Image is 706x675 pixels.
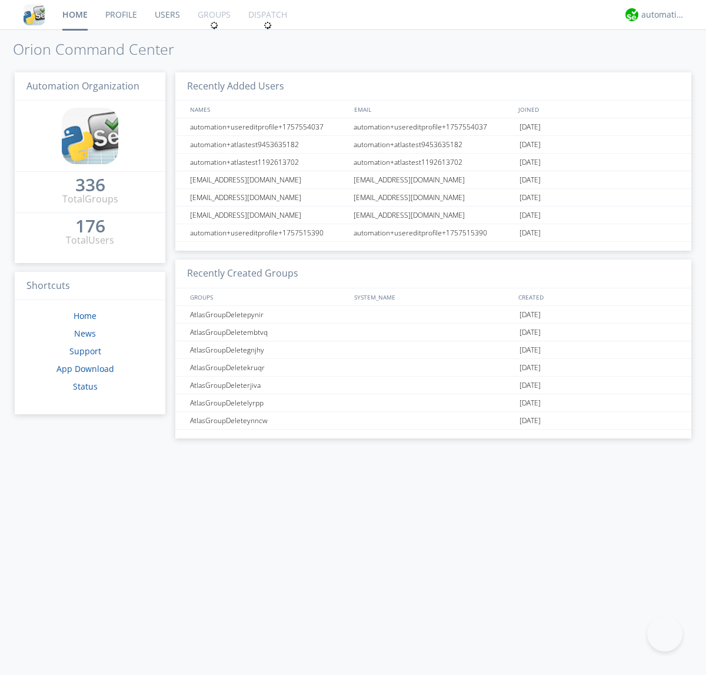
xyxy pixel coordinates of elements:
a: AtlasGroupDeletepynir[DATE] [175,306,691,324]
div: automation+usereditprofile+1757554037 [351,118,517,135]
div: AtlasGroupDeletembtvq [187,324,350,341]
div: [EMAIL_ADDRESS][DOMAIN_NAME] [351,189,517,206]
a: automation+atlastest1192613702automation+atlastest1192613702[DATE] [175,154,691,171]
div: [EMAIL_ADDRESS][DOMAIN_NAME] [351,171,517,188]
span: [DATE] [519,306,541,324]
div: [EMAIL_ADDRESS][DOMAIN_NAME] [187,189,350,206]
div: automation+usereditprofile+1757515390 [187,224,350,241]
span: [DATE] [519,118,541,136]
div: Total Users [66,234,114,247]
div: AtlasGroupDeleterjiva [187,377,350,394]
a: AtlasGroupDeletekruqr[DATE] [175,359,691,377]
div: AtlasGroupDeletepynir [187,306,350,323]
h3: Recently Created Groups [175,260,691,288]
span: [DATE] [519,171,541,189]
div: automation+usereditprofile+1757554037 [187,118,350,135]
div: automation+atlastest9453635182 [187,136,350,153]
a: Status [73,381,98,392]
a: [EMAIL_ADDRESS][DOMAIN_NAME][EMAIL_ADDRESS][DOMAIN_NAME][DATE] [175,189,691,207]
a: AtlasGroupDeleteynncw[DATE] [175,412,691,430]
a: automation+usereditprofile+1757554037automation+usereditprofile+1757554037[DATE] [175,118,691,136]
a: AtlasGroupDeletelyrpp[DATE] [175,394,691,412]
span: [DATE] [519,412,541,430]
img: spin.svg [210,21,218,29]
span: [DATE] [519,136,541,154]
span: [DATE] [519,324,541,341]
a: App Download [56,363,114,374]
a: [EMAIL_ADDRESS][DOMAIN_NAME][EMAIL_ADDRESS][DOMAIN_NAME][DATE] [175,207,691,224]
div: Total Groups [62,192,118,206]
img: d2d01cd9b4174d08988066c6d424eccd [625,8,638,21]
a: AtlasGroupDeletembtvq[DATE] [175,324,691,341]
span: [DATE] [519,359,541,377]
a: automation+usereditprofile+1757515390automation+usereditprofile+1757515390[DATE] [175,224,691,242]
div: EMAIL [351,101,515,118]
a: 176 [75,220,105,234]
a: Support [69,345,101,357]
div: automation+atlastest9453635182 [351,136,517,153]
div: GROUPS [187,288,348,305]
span: [DATE] [519,377,541,394]
div: AtlasGroupDeletelyrpp [187,394,350,411]
div: automation+atlastest1192613702 [351,154,517,171]
span: [DATE] [519,189,541,207]
span: Automation Organization [26,79,139,92]
div: 336 [75,179,105,191]
div: [EMAIL_ADDRESS][DOMAIN_NAME] [187,207,350,224]
div: AtlasGroupDeletegnjhy [187,341,350,358]
div: [EMAIL_ADDRESS][DOMAIN_NAME] [187,171,350,188]
span: [DATE] [519,207,541,224]
div: 176 [75,220,105,232]
a: [EMAIL_ADDRESS][DOMAIN_NAME][EMAIL_ADDRESS][DOMAIN_NAME][DATE] [175,171,691,189]
div: CREATED [515,288,680,305]
div: SYSTEM_NAME [351,288,515,305]
span: [DATE] [519,394,541,412]
a: Home [74,310,96,321]
div: [EMAIL_ADDRESS][DOMAIN_NAME] [351,207,517,224]
div: automation+atlastest1192613702 [187,154,350,171]
span: [DATE] [519,224,541,242]
span: [DATE] [519,341,541,359]
div: automation+atlas [641,9,685,21]
iframe: Toggle Customer Support [647,616,682,651]
div: AtlasGroupDeleteynncw [187,412,350,429]
div: JOINED [515,101,680,118]
img: cddb5a64eb264b2086981ab96f4c1ba7 [62,108,118,164]
img: spin.svg [264,21,272,29]
a: AtlasGroupDeletegnjhy[DATE] [175,341,691,359]
h3: Shortcuts [15,272,165,301]
div: NAMES [187,101,348,118]
span: [DATE] [519,154,541,171]
div: AtlasGroupDeletekruqr [187,359,350,376]
a: News [74,328,96,339]
img: cddb5a64eb264b2086981ab96f4c1ba7 [24,4,45,25]
h3: Recently Added Users [175,72,691,101]
a: 336 [75,179,105,192]
div: automation+usereditprofile+1757515390 [351,224,517,241]
a: automation+atlastest9453635182automation+atlastest9453635182[DATE] [175,136,691,154]
a: AtlasGroupDeleterjiva[DATE] [175,377,691,394]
